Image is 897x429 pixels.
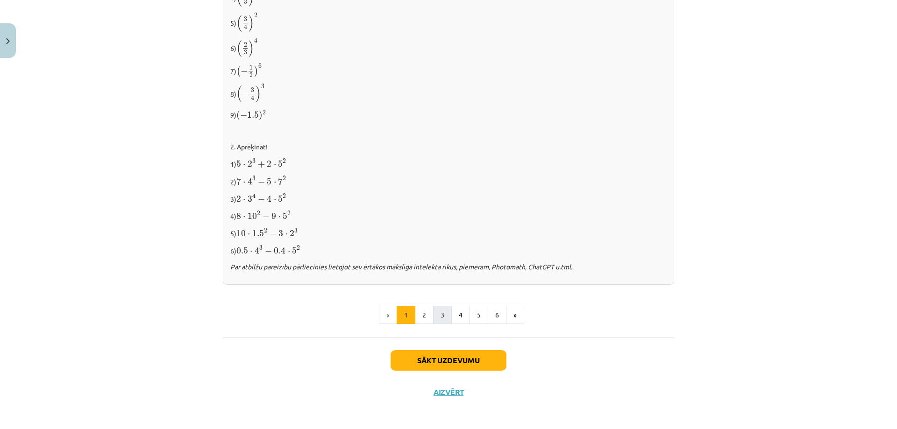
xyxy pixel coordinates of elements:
[263,213,270,220] span: −
[252,176,256,181] span: 3
[267,195,271,202] span: 4
[236,66,241,77] span: (
[261,84,264,89] span: 3
[255,247,259,254] span: 4
[236,178,241,185] span: 7
[264,228,267,233] span: 2
[274,164,276,167] span: ⋅
[258,63,262,68] span: 6
[230,210,667,221] p: 4)
[248,161,252,167] span: 2
[249,40,254,57] span: )
[236,161,241,167] span: 5
[244,24,247,29] span: 4
[263,110,266,115] span: 2
[285,233,288,236] span: ⋅
[274,247,285,254] span: 0.4
[294,228,298,233] span: 3
[252,193,256,198] span: 4
[247,112,259,118] span: 1.5
[236,40,242,57] span: (
[248,213,257,219] span: 10
[506,306,524,324] button: »
[249,65,253,70] span: 1
[230,175,667,187] p: 2)
[259,111,263,120] span: )
[415,306,434,324] button: 2
[267,161,271,167] span: 2
[274,182,276,184] span: ⋅
[267,178,271,185] span: 5
[297,246,300,250] span: 2
[243,164,245,167] span: ⋅
[248,196,252,202] span: 3
[431,387,466,397] button: Aizvērt
[265,248,272,254] span: −
[240,112,247,119] span: −
[287,211,291,216] span: 2
[248,178,252,185] span: 4
[230,63,667,78] p: 7)
[283,194,286,198] span: 2
[248,233,250,236] span: ⋅
[249,73,253,77] span: 2
[244,50,247,55] span: 3
[259,246,263,250] span: 3
[236,247,248,254] span: 0.5
[251,88,254,92] span: 3
[244,42,247,47] span: 2
[249,15,254,32] span: )
[230,84,667,103] p: 8)
[243,216,245,219] span: ⋅
[256,85,261,102] span: )
[274,199,276,202] span: ⋅
[230,262,572,271] i: Par atbilžu pareizību pārliecinies lietojot sev ērtākos mākslīgā intelekta rīkus, piemēram, Photo...
[241,68,248,75] span: −
[250,251,252,253] span: ⋅
[236,111,240,120] span: (
[230,192,667,204] p: 3)
[230,227,667,239] p: 5)
[254,66,258,77] span: )
[252,230,264,237] span: 1.5
[258,161,265,168] span: +
[258,179,265,185] span: −
[230,244,667,256] p: 6)
[243,182,245,184] span: ⋅
[242,91,249,97] span: −
[283,213,287,219] span: 5
[236,15,242,32] span: (
[278,178,283,185] span: 7
[254,38,257,43] span: 4
[451,306,470,324] button: 4
[230,157,667,169] p: 1)
[470,306,488,324] button: 5
[283,176,286,181] span: 2
[223,306,674,324] nav: Page navigation example
[278,196,283,202] span: 5
[230,108,667,121] p: 9)
[488,306,506,324] button: 6
[288,251,290,253] span: ⋅
[258,196,265,203] span: −
[397,306,415,324] button: 1
[271,213,276,219] span: 9
[6,38,10,44] img: icon-close-lesson-0947bae3869378f0d4975bcd49f059093ad1ed9edebbc8119c70593378902aed.svg
[230,13,667,32] p: 5)
[244,17,247,21] span: 3
[270,231,277,237] span: −
[236,85,242,102] span: (
[433,306,452,324] button: 3
[283,159,286,163] span: 2
[257,211,260,216] span: 2
[230,38,667,57] p: 6)
[236,196,241,202] span: 2
[278,161,283,167] span: 5
[251,95,254,100] span: 4
[278,230,283,237] span: 3
[230,142,667,152] p: 2. Aprēķināt!
[290,230,294,237] span: 2
[243,199,245,202] span: ⋅
[391,350,506,371] button: Sākt uzdevumu
[292,247,297,254] span: 5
